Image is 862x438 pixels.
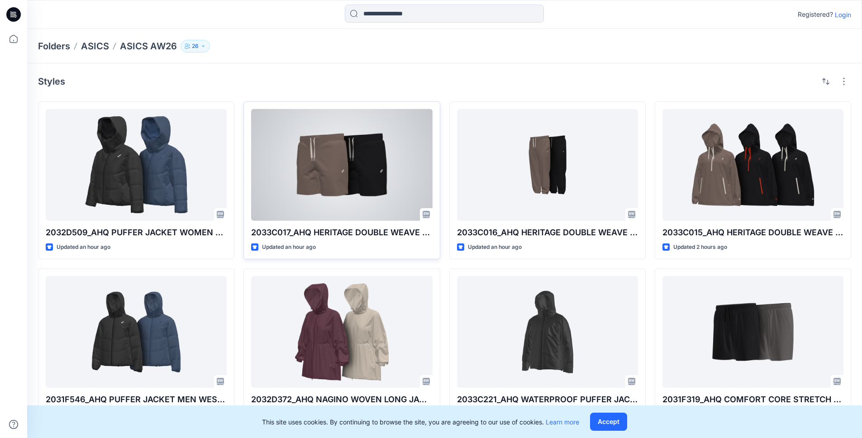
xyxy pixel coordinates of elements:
[662,109,843,221] a: 2033C015_AHQ HERITAGE DOUBLE WEAVE RELAXED ANORAK UNISEX WESTERN _AW26
[46,393,227,406] p: 2031F546_AHQ PUFFER JACKET MEN WESTERN _AW26
[468,243,522,252] p: Updated an hour ago
[38,76,65,87] h4: Styles
[457,226,638,239] p: 2033C016_AHQ HERITAGE DOUBLE WEAVE PANT UNISEX WESTERN_AW26
[251,276,432,388] a: 2032D372_AHQ NAGINO WOVEN LONG JACKET WOMEN WESTERN_AW26
[120,40,177,52] p: ASICS AW26
[81,40,109,52] a: ASICS
[181,40,210,52] button: 26
[251,393,432,406] p: 2032D372_AHQ NAGINO WOVEN LONG JACKET WOMEN WESTERN_AW26
[46,109,227,221] a: 2032D509_AHQ PUFFER JACKET WOMEN WESTERN_AW26
[251,109,432,221] a: 2033C017_AHQ HERITAGE DOUBLE WEAVE 7IN SHORT UNISEX WESTERN_AW26
[192,41,199,51] p: 26
[38,40,70,52] a: Folders
[673,243,727,252] p: Updated 2 hours ago
[662,276,843,388] a: 2031F319_AHQ COMFORT CORE STRETCH WOVEN 7IN SHORT MEN WESTERN_SMS_AW26
[262,417,579,427] p: This site uses cookies. By continuing to browse the site, you are agreeing to our use of cookies.
[662,226,843,239] p: 2033C015_AHQ HERITAGE DOUBLE WEAVE RELAXED ANORAK UNISEX WESTERN _AW26
[798,9,833,20] p: Registered?
[457,109,638,221] a: 2033C016_AHQ HERITAGE DOUBLE WEAVE PANT UNISEX WESTERN_AW26
[457,393,638,406] p: 2033C221_AHQ WATERPROOF PUFFER JACEKT UNISEX WESTERN_AW26
[262,243,316,252] p: Updated an hour ago
[46,226,227,239] p: 2032D509_AHQ PUFFER JACKET WOMEN WESTERN_AW26
[590,413,627,431] button: Accept
[546,418,579,426] a: Learn more
[457,276,638,388] a: 2033C221_AHQ WATERPROOF PUFFER JACEKT UNISEX WESTERN_AW26
[251,226,432,239] p: 2033C017_AHQ HERITAGE DOUBLE WEAVE 7IN SHORT UNISEX WESTERN_AW26
[46,276,227,388] a: 2031F546_AHQ PUFFER JACKET MEN WESTERN _AW26
[835,10,851,19] p: Login
[57,243,110,252] p: Updated an hour ago
[662,393,843,406] p: 2031F319_AHQ COMFORT CORE STRETCH WOVEN 7IN SHORT MEN WESTERN_SMS_AW26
